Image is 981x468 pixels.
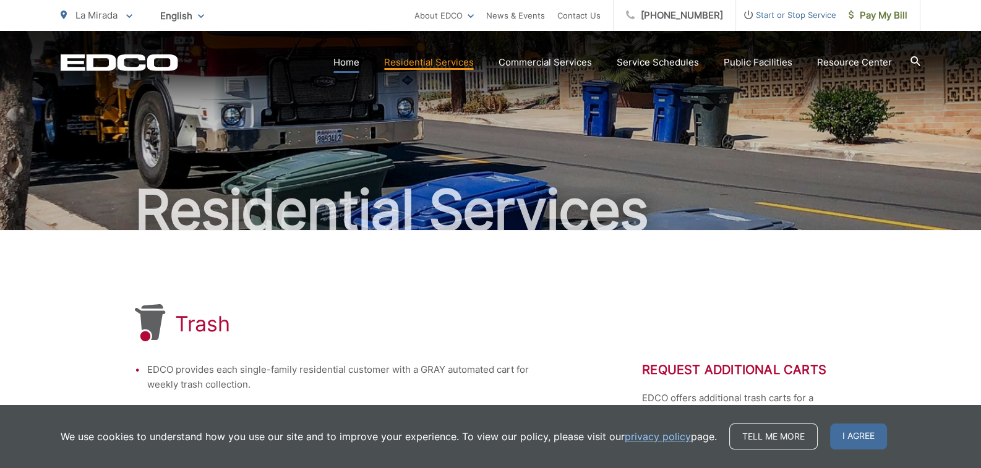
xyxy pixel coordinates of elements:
h1: Trash [175,312,230,336]
li: Trash and recycling containers should be set out for collection before 6 a.m. on your service day. [147,402,543,432]
a: Commercial Services [499,55,592,70]
a: News & Events [486,8,545,23]
a: Contact Us [557,8,601,23]
a: EDCD logo. Return to the homepage. [61,54,178,71]
p: EDCO offers additional trash carts for a nominal fee. You can request them through EDCO’s Contact... [642,391,846,435]
p: We use cookies to understand how you use our site and to improve your experience. To view our pol... [61,429,717,444]
h2: Residential Services [61,179,920,241]
a: About EDCO [414,8,474,23]
span: I agree [830,423,887,449]
li: EDCO provides each single-family residential customer with a GRAY automated cart for weekly trash... [147,362,543,392]
span: La Mirada [75,9,118,21]
a: Public Facilities [724,55,792,70]
a: Home [333,55,359,70]
a: privacy policy [625,429,691,444]
span: Pay My Bill [849,8,907,23]
a: Tell me more [729,423,818,449]
span: English [151,5,213,27]
a: Residential Services [384,55,474,70]
a: Service Schedules [617,55,699,70]
h2: Request Additional Carts [642,362,846,377]
a: Resource Center [817,55,892,70]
